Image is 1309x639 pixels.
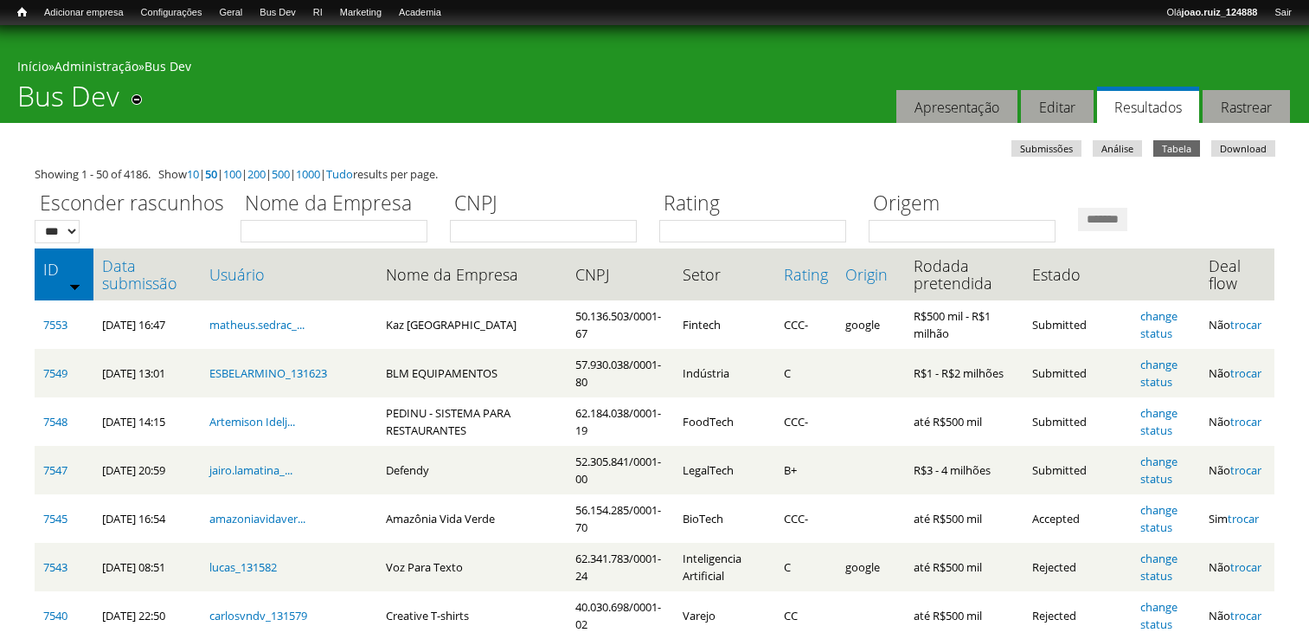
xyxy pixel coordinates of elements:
th: Nome da Empresa [377,248,567,300]
a: 100 [223,166,241,182]
strong: joao.ruiz_124888 [1182,7,1258,17]
a: Tabela [1153,140,1200,157]
a: trocar [1228,511,1259,526]
td: [DATE] 16:54 [93,494,201,543]
td: R$3 - 4 milhões [905,446,1023,494]
td: R$500 mil - R$1 milhão [905,300,1023,349]
a: Geral [210,4,251,22]
a: Início [9,4,35,21]
a: Bus Dev [144,58,191,74]
a: Origin [845,266,896,283]
td: [DATE] 16:47 [93,300,201,349]
td: 57.930.038/0001-80 [567,349,674,397]
a: Rastrear [1203,90,1290,124]
td: Amazônia Vida Verde [377,494,567,543]
a: trocar [1230,608,1261,623]
a: 200 [247,166,266,182]
a: Configurações [132,4,211,22]
td: Não [1200,397,1274,446]
a: Tudo [326,166,353,182]
a: trocar [1230,414,1261,429]
td: Voz Para Texto [377,543,567,591]
td: C [775,543,837,591]
a: trocar [1230,462,1261,478]
td: Não [1200,349,1274,397]
td: B+ [775,446,837,494]
a: 1000 [296,166,320,182]
td: C [775,349,837,397]
td: 62.184.038/0001-19 [567,397,674,446]
a: trocar [1230,317,1261,332]
a: carlosvndv_131579 [209,608,307,623]
a: Olájoao.ruiz_124888 [1158,4,1266,22]
td: [DATE] 20:59 [93,446,201,494]
a: change status [1140,405,1177,438]
td: [DATE] 08:51 [93,543,201,591]
a: Apresentação [896,90,1017,124]
a: Artemison Idelj... [209,414,295,429]
a: change status [1140,599,1177,632]
td: até R$500 mil [905,397,1023,446]
a: Adicionar empresa [35,4,132,22]
a: Download [1211,140,1275,157]
span: Início [17,6,27,18]
a: 50 [205,166,217,182]
a: matheus.sedrac_... [209,317,305,332]
a: 500 [272,166,290,182]
td: até R$500 mil [905,494,1023,543]
label: Nome da Empresa [241,189,439,220]
td: CCC- [775,494,837,543]
a: lucas_131582 [209,559,277,575]
td: [DATE] 13:01 [93,349,201,397]
td: até R$500 mil [905,543,1023,591]
td: 50.136.503/0001-67 [567,300,674,349]
td: Não [1200,300,1274,349]
td: Defendy [377,446,567,494]
label: Rating [659,189,857,220]
td: BLM EQUIPAMENTOS [377,349,567,397]
td: FoodTech [674,397,774,446]
a: Data submissão [102,257,192,292]
td: Accepted [1023,494,1132,543]
a: Sair [1266,4,1300,22]
td: Kaz [GEOGRAPHIC_DATA] [377,300,567,349]
td: 56.154.285/0001-70 [567,494,674,543]
td: PEDINU - SISTEMA PARA RESTAURANTES [377,397,567,446]
td: Submitted [1023,446,1132,494]
td: Submitted [1023,349,1132,397]
td: BioTech [674,494,774,543]
td: Sim [1200,494,1274,543]
td: CCC- [775,397,837,446]
a: Usuário [209,266,369,283]
th: CNPJ [567,248,674,300]
a: trocar [1230,365,1261,381]
td: 52.305.841/0001-00 [567,446,674,494]
label: Origem [869,189,1067,220]
td: LegalTech [674,446,774,494]
a: 7540 [43,608,67,623]
td: Submitted [1023,397,1132,446]
th: Setor [674,248,774,300]
a: Academia [390,4,450,22]
a: change status [1140,357,1177,390]
a: Marketing [331,4,390,22]
td: Não [1200,543,1274,591]
td: Fintech [674,300,774,349]
th: Estado [1023,248,1132,300]
div: » » [17,58,1292,80]
label: CNPJ [450,189,648,220]
th: Rodada pretendida [905,248,1023,300]
a: 7553 [43,317,67,332]
td: google [837,543,905,591]
td: R$1 - R$2 milhões [905,349,1023,397]
a: jairo.lamatina_... [209,462,292,478]
a: change status [1140,502,1177,535]
a: 7545 [43,511,67,526]
label: Esconder rascunhos [35,189,229,220]
td: CCC- [775,300,837,349]
a: Rating [784,266,828,283]
a: trocar [1230,559,1261,575]
a: Administração [55,58,138,74]
a: Resultados [1097,87,1199,124]
a: 7543 [43,559,67,575]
